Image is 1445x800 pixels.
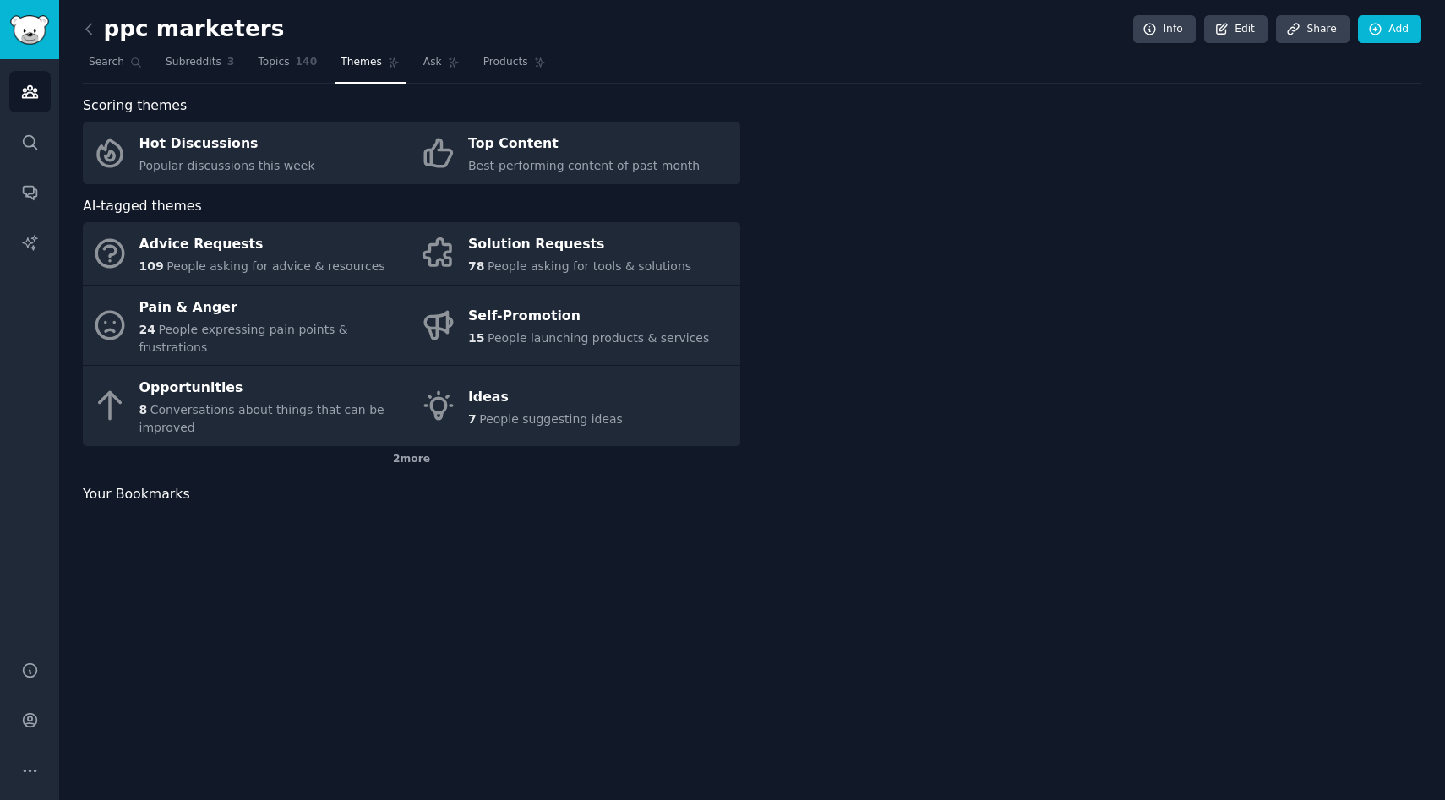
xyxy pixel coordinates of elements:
[166,55,221,70] span: Subreddits
[166,259,384,273] span: People asking for advice & resources
[83,446,740,473] div: 2 more
[477,49,552,84] a: Products
[83,122,412,184] a: Hot DiscussionsPopular discussions this week
[139,323,348,354] span: People expressing pain points & frustrations
[139,159,315,172] span: Popular discussions this week
[83,484,190,505] span: Your Bookmarks
[83,196,202,217] span: AI-tagged themes
[468,231,691,259] div: Solution Requests
[468,159,700,172] span: Best-performing content of past month
[488,331,709,345] span: People launching products & services
[412,286,741,366] a: Self-Promotion15People launching products & services
[83,366,412,446] a: Opportunities8Conversations about things that can be improved
[341,55,382,70] span: Themes
[227,55,235,70] span: 3
[412,366,741,446] a: Ideas7People suggesting ideas
[139,231,385,259] div: Advice Requests
[412,122,741,184] a: Top ContentBest-performing content of past month
[468,331,484,345] span: 15
[83,286,412,366] a: Pain & Anger24People expressing pain points & frustrations
[10,15,49,45] img: GummySearch logo
[160,49,240,84] a: Subreddits3
[139,131,315,158] div: Hot Discussions
[468,303,709,330] div: Self-Promotion
[423,55,442,70] span: Ask
[335,49,406,84] a: Themes
[1204,15,1268,44] a: Edit
[468,259,484,273] span: 78
[417,49,466,84] a: Ask
[83,95,187,117] span: Scoring themes
[483,55,528,70] span: Products
[139,259,164,273] span: 109
[468,131,700,158] div: Top Content
[252,49,323,84] a: Topics140
[83,222,412,285] a: Advice Requests109People asking for advice & resources
[412,222,741,285] a: Solution Requests78People asking for tools & solutions
[89,55,124,70] span: Search
[1276,15,1349,44] a: Share
[83,16,284,43] h2: ppc marketers
[139,403,384,434] span: Conversations about things that can be improved
[139,323,155,336] span: 24
[468,384,623,411] div: Ideas
[468,412,477,426] span: 7
[83,49,148,84] a: Search
[139,294,403,321] div: Pain & Anger
[296,55,318,70] span: 140
[139,403,148,416] span: 8
[139,375,403,402] div: Opportunities
[1358,15,1421,44] a: Add
[488,259,691,273] span: People asking for tools & solutions
[479,412,623,426] span: People suggesting ideas
[1133,15,1196,44] a: Info
[258,55,289,70] span: Topics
